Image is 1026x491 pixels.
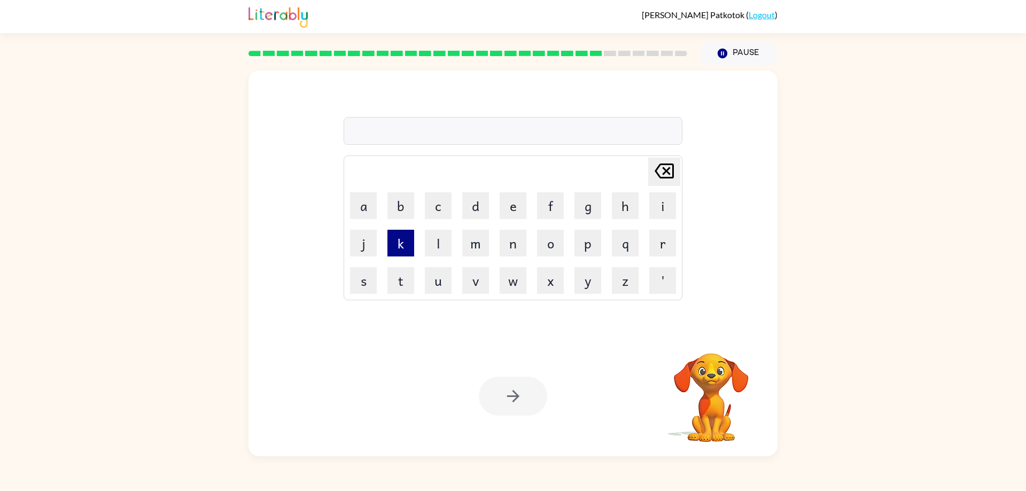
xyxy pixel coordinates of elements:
button: p [574,230,601,256]
button: d [462,192,489,219]
button: k [387,230,414,256]
button: o [537,230,564,256]
button: b [387,192,414,219]
button: w [500,267,526,294]
button: u [425,267,452,294]
button: t [387,267,414,294]
button: a [350,192,377,219]
button: y [574,267,601,294]
button: h [612,192,639,219]
button: m [462,230,489,256]
button: i [649,192,676,219]
button: z [612,267,639,294]
button: n [500,230,526,256]
button: g [574,192,601,219]
button: c [425,192,452,219]
button: r [649,230,676,256]
button: e [500,192,526,219]
button: Pause [700,41,778,66]
button: x [537,267,564,294]
span: [PERSON_NAME] Patkotok [642,10,746,20]
button: s [350,267,377,294]
button: l [425,230,452,256]
video: Your browser must support playing .mp4 files to use Literably. Please try using another browser. [658,337,765,443]
button: j [350,230,377,256]
a: Logout [749,10,775,20]
div: ( ) [642,10,778,20]
button: ' [649,267,676,294]
button: q [612,230,639,256]
button: f [537,192,564,219]
button: v [462,267,489,294]
img: Literably [248,4,308,28]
